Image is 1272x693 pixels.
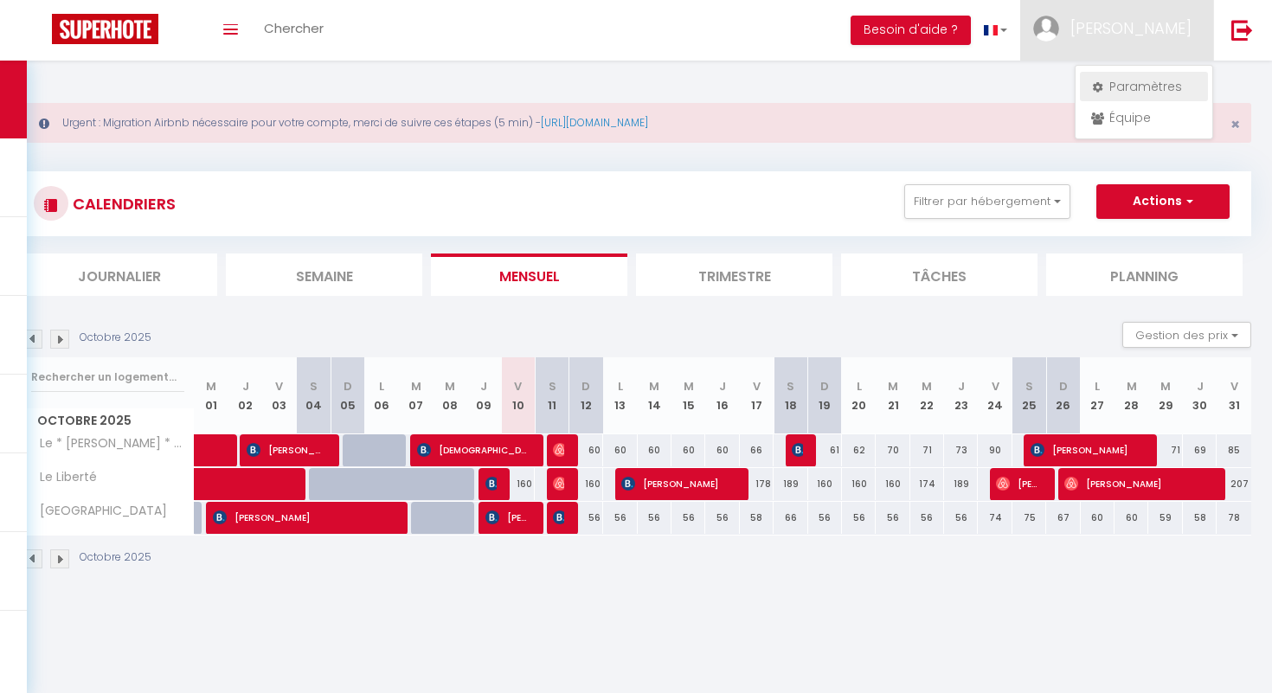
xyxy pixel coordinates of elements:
abbr: M [1127,378,1137,395]
span: [PERSON_NAME] [553,501,564,534]
div: 174 [910,468,944,500]
th: 10 [501,357,535,434]
input: Rechercher un logement... [31,362,184,393]
div: 56 [808,502,842,534]
div: 207 [1217,468,1251,500]
span: Chercher [264,19,324,37]
div: 60 [671,434,705,466]
div: 56 [569,502,603,534]
abbr: M [649,378,659,395]
abbr: L [1095,378,1100,395]
div: 56 [638,502,671,534]
th: 22 [910,357,944,434]
div: 56 [876,502,909,534]
th: 26 [1046,357,1080,434]
div: 60 [638,434,671,466]
a: Équipe [1080,103,1208,132]
th: 17 [740,357,774,434]
th: 09 [467,357,501,434]
abbr: S [787,378,794,395]
th: 30 [1183,357,1217,434]
abbr: M [684,378,694,395]
abbr: D [820,378,829,395]
div: 160 [569,468,603,500]
span: [PERSON_NAME] [553,433,564,466]
th: 24 [978,357,1012,434]
li: Trimestre [636,253,832,296]
abbr: D [581,378,590,395]
span: [DEMOGRAPHIC_DATA][PERSON_NAME] [417,433,530,466]
abbr: M [206,378,216,395]
div: 78 [1217,502,1251,534]
div: 178 [740,468,774,500]
div: 60 [1115,502,1148,534]
th: 27 [1081,357,1115,434]
button: Close [1230,117,1240,132]
div: 69 [1183,434,1217,466]
th: 19 [808,357,842,434]
th: 18 [774,357,807,434]
a: [URL][DOMAIN_NAME] [541,115,648,130]
th: 05 [331,357,364,434]
div: 56 [910,502,944,534]
div: 160 [876,468,909,500]
div: 66 [740,434,774,466]
img: ... [1033,16,1059,42]
span: [PERSON_NAME] [213,501,393,534]
span: Le Liberté [24,468,101,487]
div: 189 [944,468,978,500]
abbr: M [411,378,421,395]
div: 73 [944,434,978,466]
th: 21 [876,357,909,434]
li: Planning [1046,253,1243,296]
div: 160 [842,468,876,500]
abbr: V [753,378,761,395]
abbr: D [1059,378,1068,395]
th: 15 [671,357,705,434]
th: 01 [195,357,228,434]
th: 08 [433,357,466,434]
span: × [1230,113,1240,135]
span: [PERSON_NAME] [485,501,530,534]
abbr: V [1230,378,1238,395]
div: 160 [501,468,535,500]
th: 03 [262,357,296,434]
abbr: L [618,378,623,395]
div: 60 [603,434,637,466]
button: Besoin d'aide ? [851,16,971,45]
li: Mensuel [431,253,627,296]
li: Tâches [841,253,1038,296]
div: 60 [1081,502,1115,534]
abbr: L [857,378,862,395]
div: 56 [944,502,978,534]
span: [GEOGRAPHIC_DATA] [24,502,171,521]
div: 56 [705,502,739,534]
abbr: J [958,378,965,395]
button: Actions [1096,184,1230,219]
div: 189 [774,468,807,500]
button: Gestion des prix [1122,322,1251,348]
abbr: V [992,378,999,395]
abbr: V [275,378,283,395]
img: Super Booking [52,14,158,44]
th: 14 [638,357,671,434]
div: 56 [603,502,637,534]
h3: CALENDRIERS [68,184,176,223]
span: [PERSON_NAME] [1064,467,1211,500]
th: 29 [1148,357,1182,434]
abbr: M [922,378,932,395]
abbr: J [719,378,726,395]
th: 02 [228,357,262,434]
div: 70 [876,434,909,466]
abbr: S [1025,378,1033,395]
span: [PERSON_NAME] [621,467,734,500]
div: 74 [978,502,1012,534]
th: 16 [705,357,739,434]
abbr: J [1197,378,1204,395]
abbr: M [888,378,898,395]
div: 56 [842,502,876,534]
th: 28 [1115,357,1148,434]
th: 07 [399,357,433,434]
span: [PERSON_NAME] [792,433,803,466]
th: 31 [1217,357,1251,434]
